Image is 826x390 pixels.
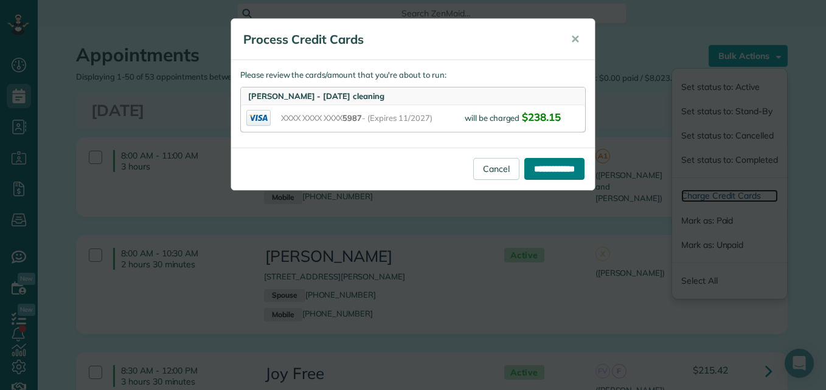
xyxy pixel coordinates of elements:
span: XXXX XXXX XXXX - (Expires 11/2027) [281,112,465,124]
div: [PERSON_NAME] - [DATE] cleaning [241,87,585,105]
div: Please review the cards/amount that you're about to run: [231,60,595,148]
span: 5987 [342,113,362,123]
div: will be charged [465,110,580,127]
span: $238.15 [522,111,561,123]
a: Cancel [473,158,519,180]
span: ✕ [571,32,580,46]
h5: Process Credit Cards [243,31,554,48]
